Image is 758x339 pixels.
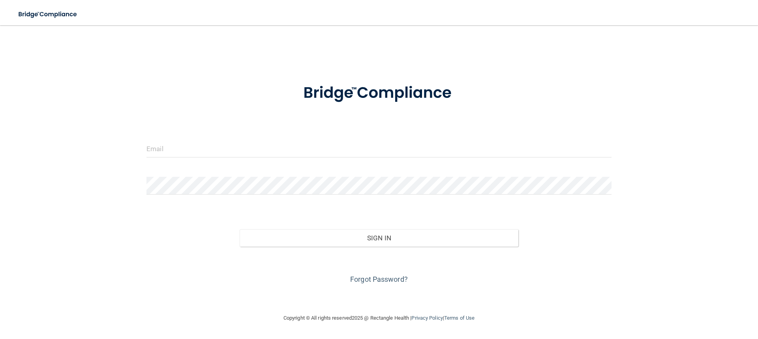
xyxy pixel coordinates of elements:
[411,315,443,321] a: Privacy Policy
[12,6,84,22] img: bridge_compliance_login_screen.278c3ca4.svg
[287,73,471,114] img: bridge_compliance_login_screen.278c3ca4.svg
[240,229,519,247] button: Sign In
[350,275,408,283] a: Forgot Password?
[444,315,475,321] a: Terms of Use
[235,305,523,331] div: Copyright © All rights reserved 2025 @ Rectangle Health | |
[146,140,612,157] input: Email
